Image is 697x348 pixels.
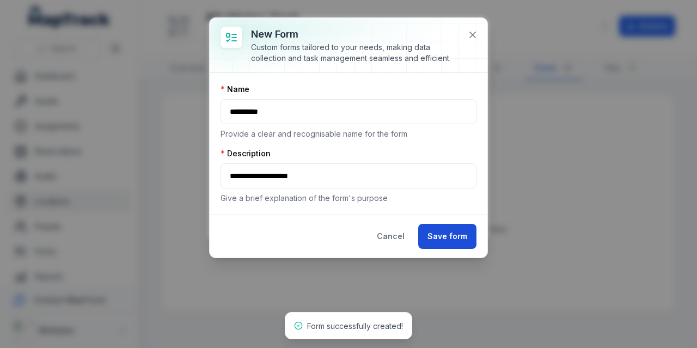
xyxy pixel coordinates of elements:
p: Give a brief explanation of the form's purpose [221,193,476,204]
p: Provide a clear and recognisable name for the form [221,129,476,139]
label: Description [221,148,271,159]
h3: New form [251,27,459,42]
div: Custom forms tailored to your needs, making data collection and task management seamless and effi... [251,42,459,64]
button: Save form [418,224,476,249]
button: Cancel [368,224,414,249]
span: Form successfully created! [307,321,403,331]
label: Name [221,84,249,95]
